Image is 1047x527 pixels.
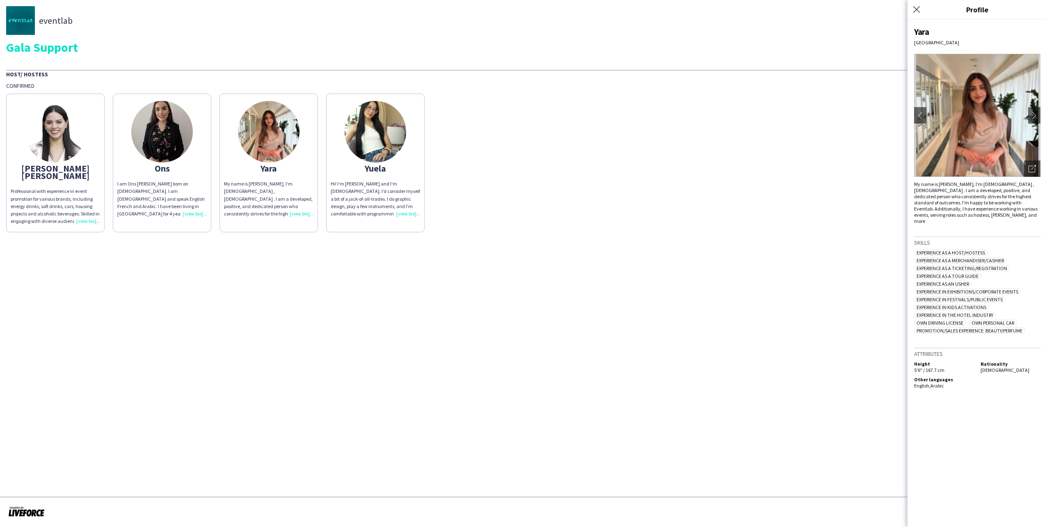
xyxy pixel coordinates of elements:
span: Own Personal Car [969,320,1017,326]
img: thumb-68b189f91bccc.png [238,101,299,163]
div: My name is [PERSON_NAME], I'm [DEMOGRAPHIC_DATA] , [DEMOGRAPHIC_DATA] . I am a developed, positiv... [224,180,313,218]
div: I am Ons [PERSON_NAME] born on [DEMOGRAPHIC_DATA]. I am [DEMOGRAPHIC_DATA] and speak English Fren... [117,180,207,218]
h3: Profile [908,4,1047,15]
img: Crew avatar or photo [914,54,1040,177]
div: [GEOGRAPHIC_DATA] [914,39,1040,46]
img: Powered by Liveforce [8,506,45,517]
span: Experience as a Ticketing/Registration [914,265,1010,271]
div: Yara [914,26,1040,37]
div: Host/ Hostess [6,70,1041,78]
span: Experience as a Tour Guide [914,273,981,279]
div: Yara [224,165,313,172]
div: Ons [117,165,207,172]
h5: Other languages [914,376,974,383]
span: Own Driving License [914,320,966,326]
img: thumb-6701de4263403.jpg [131,101,193,163]
div: Open photos pop-in [1024,160,1040,177]
span: Experience in Kids Activations [914,304,989,310]
img: thumb-66b0ada171ffb.jpeg [25,101,86,163]
span: 5'6" / 167.7 cm [914,367,944,373]
span: Experience as a Host/Hostess [914,250,988,256]
span: Experience as a Merchandiser/Cashier [914,257,1006,263]
span: Experience as an Usher [914,281,972,287]
span: English , [914,383,930,389]
span: eventlab [39,17,73,24]
h3: Attributes [914,350,1040,357]
span: Promotion/Sales Experience: Beauty/Perfume [914,328,1025,334]
div: Gala Support [6,41,1041,53]
img: thumb-850d4a2c-0aa9-4755-b1ee-7092a6ec7134.jpg [6,6,35,35]
div: Hi! I'm [PERSON_NAME] and I'm [DEMOGRAPHIC_DATA]. I’d consider myself a bit of a jack-of-all-trad... [331,180,420,218]
div: Yuela [331,165,420,172]
div: My name is [PERSON_NAME], I'm [DEMOGRAPHIC_DATA] , [DEMOGRAPHIC_DATA] . I am a developed, positiv... [914,181,1040,224]
span: Arabic [930,383,944,389]
span: Experience in The Hotel Industry [914,312,996,318]
span: Experience in Exhibitions/Corporate Events [914,289,1021,295]
div: Professional with experience in event promotion for various brands, including energy drinks, soft... [11,188,100,225]
h5: Height [914,361,974,367]
span: Experience in Festivals/Public Events [914,296,1005,302]
span: [DEMOGRAPHIC_DATA] [981,367,1029,373]
img: thumb-89d38bf3-d3d1-46dc-98b2-7bddde01357b.jpg [345,101,406,163]
h3: Skills [914,239,1040,246]
div: Confirmed [6,82,1041,89]
h5: Nationality [981,361,1040,367]
div: [PERSON_NAME] [PERSON_NAME] [11,165,100,179]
